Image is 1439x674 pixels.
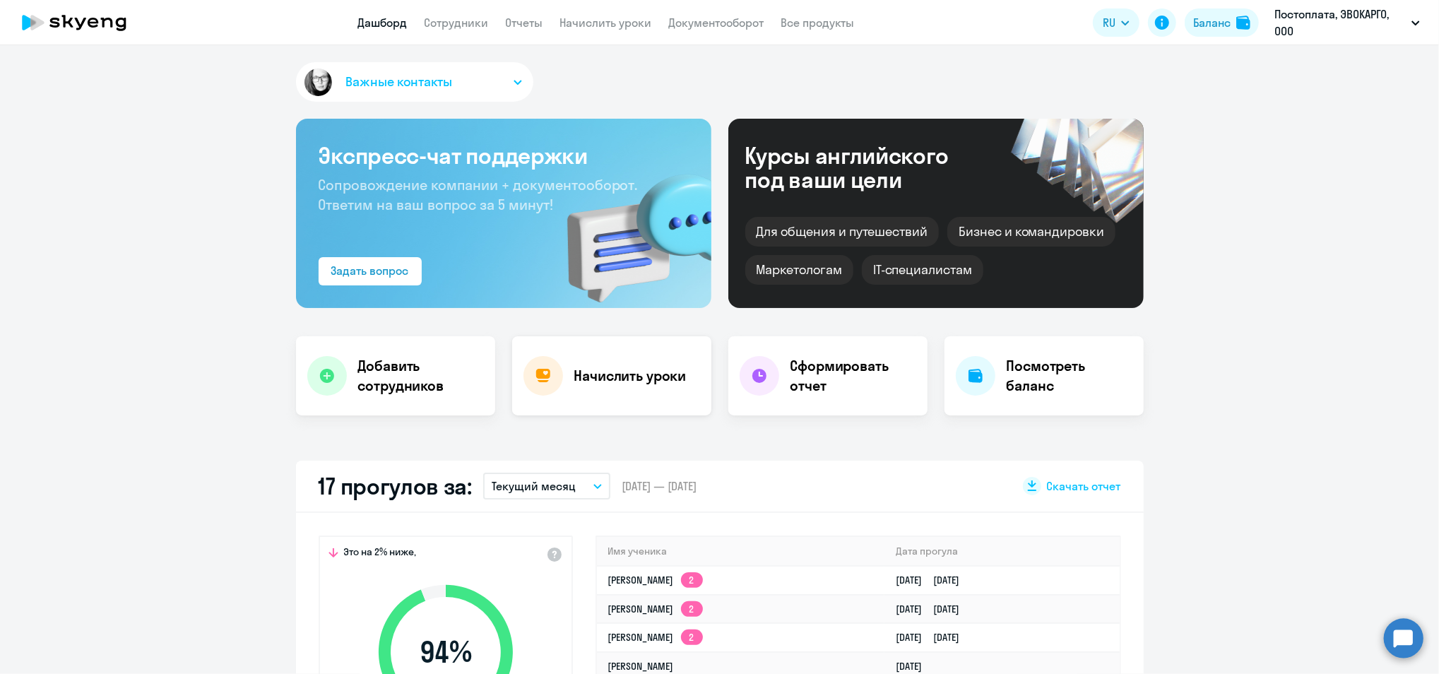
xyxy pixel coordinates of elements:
div: Маркетологам [745,255,853,285]
span: Скачать отчет [1047,478,1121,494]
img: avatar [302,66,335,99]
th: Дата прогула [884,537,1119,566]
h3: Экспресс-чат поддержки [319,141,689,170]
h4: Начислить уроки [574,366,687,386]
img: bg-img [547,149,711,308]
a: Документооборот [669,16,764,30]
a: [DATE] [896,660,933,673]
button: Балансbalance [1185,8,1259,37]
a: [DATE][DATE] [896,574,971,586]
span: Важные контакты [346,73,452,91]
a: [DATE][DATE] [896,631,971,644]
span: [DATE] — [DATE] [622,478,697,494]
a: [PERSON_NAME] [608,660,674,673]
span: Сопровождение компании + документооборот. Ответим на ваш вопрос за 5 минут! [319,176,638,213]
h4: Сформировать отчет [790,356,916,396]
a: Сотрудники [425,16,489,30]
app-skyeng-badge: 2 [681,629,703,645]
h2: 17 прогулов за: [319,472,473,500]
button: Задать вопрос [319,257,422,285]
span: RU [1103,14,1115,31]
p: Постоплата, ЭВОКАРГО, ООО [1274,6,1406,40]
a: [DATE][DATE] [896,603,971,615]
app-skyeng-badge: 2 [681,601,703,617]
a: Начислить уроки [560,16,652,30]
button: Текущий месяц [483,473,610,499]
div: IT-специалистам [862,255,983,285]
a: Отчеты [506,16,543,30]
button: RU [1093,8,1139,37]
div: Курсы английского под ваши цели [745,143,987,191]
a: [PERSON_NAME]2 [608,631,703,644]
div: Для общения и путешествий [745,217,940,247]
img: balance [1236,16,1250,30]
th: Имя ученика [597,537,885,566]
a: Все продукты [781,16,855,30]
h4: Добавить сотрудников [358,356,484,396]
div: Задать вопрос [331,262,409,279]
a: [PERSON_NAME]2 [608,574,703,586]
span: 94 % [365,635,527,669]
button: Важные контакты [296,62,533,102]
div: Бизнес и командировки [947,217,1115,247]
span: Это на 2% ниже, [344,545,417,562]
p: Текущий месяц [492,478,576,495]
app-skyeng-badge: 2 [681,572,703,588]
button: Постоплата, ЭВОКАРГО, ООО [1267,6,1427,40]
a: [PERSON_NAME]2 [608,603,703,615]
div: Баланс [1193,14,1231,31]
a: Дашборд [358,16,408,30]
h4: Посмотреть баланс [1007,356,1132,396]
